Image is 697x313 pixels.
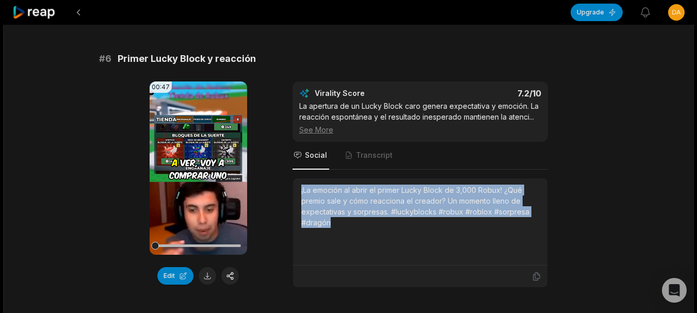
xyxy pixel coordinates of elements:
div: Virality Score [315,88,426,98]
div: See More [299,124,541,135]
div: 7.2 /10 [430,88,541,98]
div: ¡La emoción al abrir el primer Lucky Block de 3,000 Robux! ¿Qué premio sale y cómo reacciona el c... [301,185,539,228]
button: Edit [157,267,193,285]
span: Primer Lucky Block y reacción [118,52,256,66]
span: Transcript [356,150,393,160]
video: Your browser does not support mp4 format. [150,81,247,255]
span: Social [305,150,327,160]
nav: Tabs [293,142,548,170]
span: # 6 [99,52,111,66]
div: Open Intercom Messenger [662,278,687,303]
button: Upgrade [571,4,623,21]
div: La apertura de un Lucky Block caro genera expectativa y emoción. La reacción espontánea y el resu... [299,101,541,135]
